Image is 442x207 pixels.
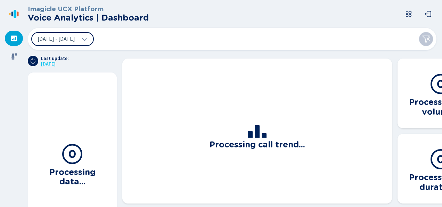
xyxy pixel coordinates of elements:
[10,35,17,42] svg: dashboard-filled
[5,49,23,64] div: Recordings
[31,32,94,46] button: [DATE] - [DATE]
[5,31,23,46] div: Dashboard
[82,36,88,42] svg: chevron-down
[30,58,36,64] svg: arrow-clockwise
[36,165,108,186] h3: Processing data...
[419,32,433,46] button: Clear filters
[28,5,149,13] h3: Imagicle UCX Platform
[28,13,149,23] h2: Voice Analytics | Dashboard
[41,56,69,61] span: Last update:
[10,53,17,60] svg: mic-fill
[210,138,305,149] h3: Processing call trend...
[38,36,75,42] span: [DATE] - [DATE]
[422,35,430,43] svg: funnel-disabled
[425,10,432,17] svg: box-arrow-left
[41,61,69,67] span: [DATE]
